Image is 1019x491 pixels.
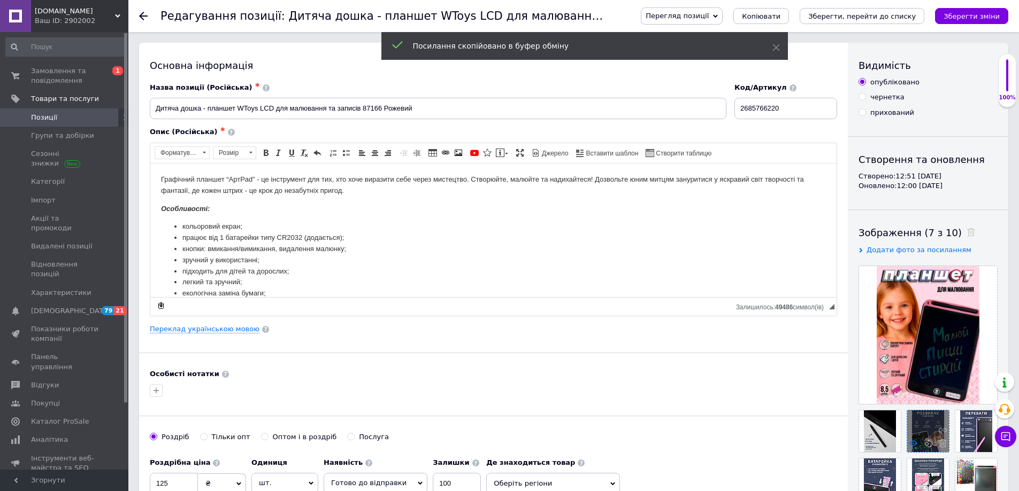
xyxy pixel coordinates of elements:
[411,147,423,159] a: Збільшити відступ
[11,41,59,49] strong: Особливості:
[31,149,99,168] span: Сезонні знижки
[213,146,256,159] a: Розмір
[150,59,837,72] div: Основна інформація
[324,458,363,466] b: Наявність
[870,92,905,102] div: чернетка
[654,149,711,158] span: Створити таблицю
[251,458,287,466] b: Одиниця
[273,432,337,442] div: Оптом і в роздріб
[382,147,394,159] a: По правому краю
[31,131,94,141] span: Групи та добірки
[273,147,285,159] a: Курсив (Ctrl+I)
[162,432,189,442] div: Роздріб
[150,458,210,466] b: Роздрібна ціна
[999,94,1016,102] div: 100%
[870,108,914,118] div: прихований
[112,66,123,75] span: 1
[486,458,575,466] b: Де знаходиться товар
[150,325,259,333] a: Переклад українською мовою
[31,417,89,426] span: Каталог ProSale
[31,288,91,298] span: Характеристики
[427,147,439,159] a: Таблиця
[31,435,68,445] span: Аналітика
[359,432,389,442] div: Послуга
[859,153,998,166] div: Створення та оновлення
[31,260,99,279] span: Відновлення позицій
[808,12,916,20] i: Зберегти, перейти до списку
[31,66,99,85] span: Замовлення та повідомлення
[255,82,260,89] span: ✱
[286,147,297,159] a: Підкреслений (Ctrl+U)
[369,147,381,159] a: По центру
[31,352,99,371] span: Панель управління
[150,163,837,297] iframe: Редактор, 978F0077-00D9-4FC8-8550-CDFADA598851
[585,149,639,158] span: Вставити шаблон
[32,58,654,69] li: кольоровий екран;
[944,12,1000,20] i: Зберегти зміни
[859,59,998,72] div: Видимість
[213,147,246,159] span: Розмір
[31,113,57,122] span: Позиції
[31,177,65,186] span: Категорії
[298,147,310,159] a: Видалити форматування
[11,11,676,33] p: Графічний планшет “АртPad” - це інструмент для тих, хто хоче виразити себе через мистецтво. Створ...
[31,380,59,390] span: Відгуки
[32,103,654,114] li: підходить для дітей та дорослих;
[31,306,110,316] span: [DEMOGRAPHIC_DATA]
[205,479,211,487] span: ₴
[646,12,709,20] span: Перегляд позиції
[31,94,99,104] span: Товари та послуги
[867,246,971,254] span: Додати фото за посиланням
[260,147,272,159] a: Жирний (Ctrl+B)
[859,226,998,239] div: Зображення (7 з 10)
[742,12,780,20] span: Копіювати
[212,432,250,442] div: Тільки опт
[469,147,480,159] a: Додати відео з YouTube
[433,458,469,466] b: Залишки
[32,80,654,91] li: кнопки: вмикання/вимикання, видалення малюнку;
[150,83,252,91] span: Назва позиції (Російська)
[356,147,368,159] a: По лівому краю
[995,426,1016,447] button: Чат з покупцем
[114,306,126,315] span: 21
[327,147,339,159] a: Вставити/видалити нумерований список
[31,241,93,251] span: Видалені позиції
[150,128,218,136] span: Опис (Російська)
[150,370,219,378] b: Особисті нотатки
[139,12,148,20] div: Повернутися назад
[733,8,789,24] button: Копіювати
[398,147,410,159] a: Зменшити відступ
[340,147,352,159] a: Вставити/видалити маркований список
[800,8,924,24] button: Зберегти, перейти до списку
[31,196,56,205] span: Імпорт
[31,454,99,473] span: Інструменти веб-майстра та SEO
[220,126,225,133] span: ✱
[32,91,654,103] li: зручний у використанні;
[31,214,99,233] span: Акції та промокоди
[734,83,787,91] span: Код/Артикул
[413,41,746,51] div: Посилання скопійовано в буфер обміну
[31,399,60,408] span: Покупці
[574,147,640,159] a: Вставити шаблон
[311,147,323,159] a: Повернути (Ctrl+Z)
[440,147,451,159] a: Вставити/Редагувати посилання (Ctrl+L)
[35,16,128,26] div: Ваш ID: 2902002
[5,37,126,57] input: Пошук
[859,181,998,191] div: Оновлено: 12:00 [DATE]
[11,11,676,165] body: Редактор, 978F0077-00D9-4FC8-8550-CDFADA598851
[453,147,464,159] a: Зображення
[35,6,115,16] span: Timi.com.ua
[31,324,99,344] span: Показники роботи компанії
[870,77,920,87] div: опубліковано
[102,306,114,315] span: 79
[775,303,793,311] span: 49486
[829,304,834,309] span: Потягніть для зміни розмірів
[530,147,570,159] a: Джерело
[481,147,493,159] a: Вставити іконку
[494,147,510,159] a: Вставити повідомлення
[32,69,654,80] li: працює від 1 батарейки типу CR2032 (додається);
[160,10,757,22] h1: Редагування позиції: Дитяча дошка - планшет WToys LCD для малювання та записів 87166 Рожевий
[736,301,829,311] div: Кiлькiсть символiв
[644,147,713,159] a: Створити таблицю
[935,8,1008,24] button: Зберегти зміни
